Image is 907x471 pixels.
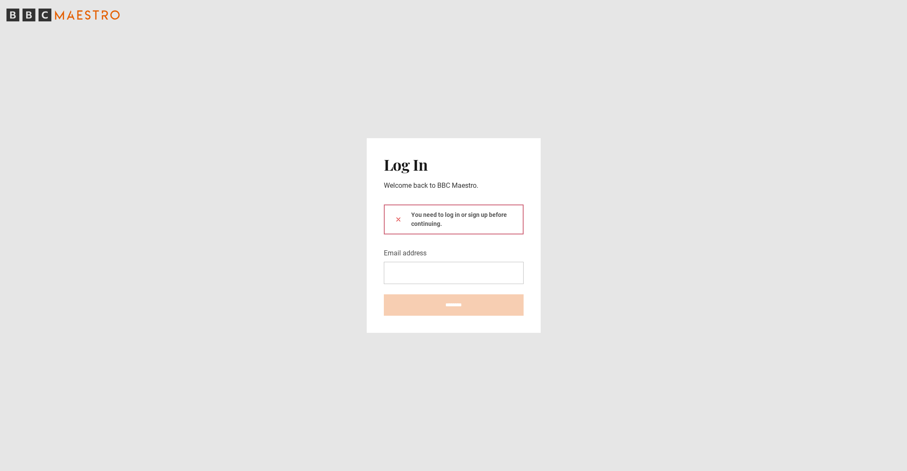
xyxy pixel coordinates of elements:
[384,204,524,234] div: You need to log in or sign up before continuing.
[384,248,427,258] label: Email address
[6,9,120,21] svg: BBC Maestro
[384,181,524,191] p: Welcome back to BBC Maestro.
[384,155,524,173] h2: Log In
